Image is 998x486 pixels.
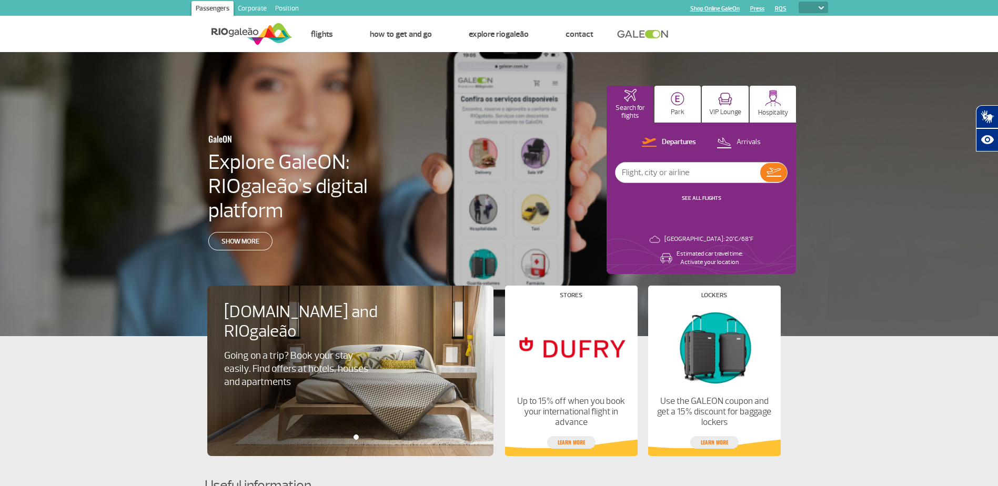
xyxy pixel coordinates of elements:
a: Contact [566,29,593,39]
a: How to get and go [370,29,432,39]
img: vipRoom.svg [718,93,732,106]
button: Arrivals [713,136,764,149]
p: VIP Lounge [709,108,741,116]
p: Estimated car travel time: Activate your location [677,250,743,267]
p: Up to 15% off when you book your international flight in advance [513,396,628,428]
h4: [DOMAIN_NAME] and RIOgaleão [224,302,391,341]
a: Explore RIOgaleão [469,29,529,39]
button: Search for flights [607,86,653,123]
a: Position [271,1,303,18]
a: SEE ALL FLIGHTS [682,195,721,201]
p: Going on a trip? Book your stay easily. Find offers at hotels, houses and apartments [224,349,374,389]
p: Use the GALEON coupon and get a 15% discount for baggage lockers [657,396,771,428]
button: Open sign language translator. [976,105,998,128]
button: Departures [639,136,699,149]
a: Press [750,5,764,12]
p: Hospitality [758,109,788,117]
img: Stores [513,307,628,388]
a: Learn more [690,436,739,449]
p: [GEOGRAPHIC_DATA]: 20°C/68°F [664,235,753,244]
h3: GaleON [208,128,384,150]
button: SEE ALL FLIGHTS [679,194,724,202]
div: Hand Talk accessibility plugin. [976,105,998,151]
button: Open assistive resources. [976,128,998,151]
a: Passengers [191,1,234,18]
img: airplaneHomeActive.svg [624,89,637,102]
h4: Lockers [701,292,727,298]
a: Learn more [547,436,596,449]
img: Lockers [657,307,771,388]
p: Search for flights [612,104,648,120]
img: carParkingHome.svg [671,92,684,106]
p: Arrivals [737,137,761,147]
img: hospitality.svg [765,90,781,106]
a: Corporate [234,1,271,18]
p: Departures [662,137,696,147]
a: [DOMAIN_NAME] and RIOgaleãoGoing on a trip? Book your stay easily. Find offers at hotels, houses ... [224,302,477,389]
button: Hospitality [750,86,797,123]
button: Park [654,86,701,123]
a: Shop Online GaleOn [690,5,740,12]
a: Flights [311,29,333,39]
a: RQS [775,5,787,12]
p: Park [671,108,684,116]
h4: Explore GaleON: RIOgaleão's digital platform [208,150,436,222]
h4: Stores [560,292,582,298]
a: Show more [208,232,273,250]
button: VIP Lounge [702,86,749,123]
input: Flight, city or airline [616,163,760,183]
